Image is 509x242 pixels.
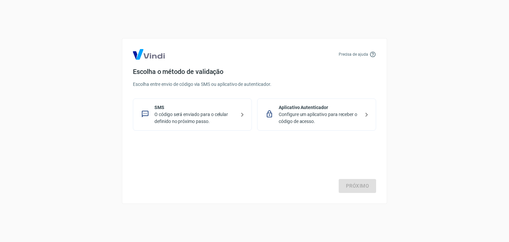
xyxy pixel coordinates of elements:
div: Aplicativo AutenticadorConfigure um aplicativo para receber o código de acesso. [257,98,376,131]
img: Logo Vind [133,49,165,60]
p: O código será enviado para o celular definido no próximo passo. [154,111,236,125]
p: Precisa de ajuda [339,51,368,57]
p: Configure um aplicativo para receber o código de acesso. [279,111,360,125]
p: SMS [154,104,236,111]
div: SMSO código será enviado para o celular definido no próximo passo. [133,98,252,131]
h4: Escolha o método de validação [133,68,376,76]
p: Aplicativo Autenticador [279,104,360,111]
p: Escolha entre envio de código via SMS ou aplicativo de autenticador. [133,81,376,88]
